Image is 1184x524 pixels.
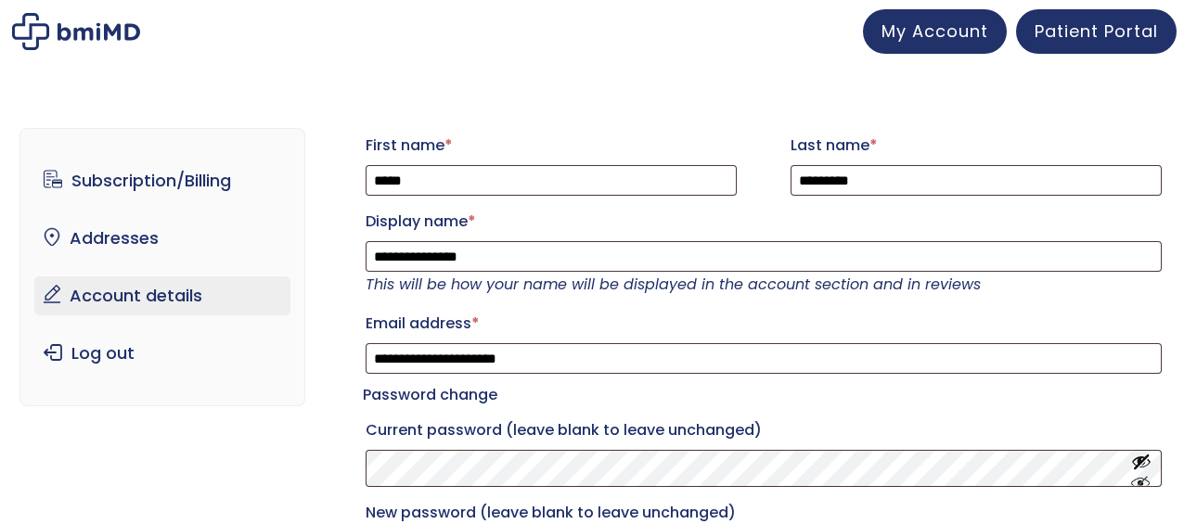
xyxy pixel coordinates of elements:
[882,19,988,43] span: My Account
[19,128,306,406] nav: Account pages
[363,382,497,408] legend: Password change
[366,131,737,160] label: First name
[34,276,291,315] a: Account details
[34,334,291,373] a: Log out
[366,207,1162,236] label: Display name
[791,131,1162,160] label: Last name
[366,415,1162,445] label: Current password (leave blank to leave unchanged)
[1035,19,1158,43] span: Patient Portal
[34,161,291,200] a: Subscription/Billing
[34,219,291,258] a: Addresses
[1016,9,1177,54] a: Patient Portal
[1131,452,1152,486] button: Show password
[366,274,981,295] em: This will be how your name will be displayed in the account section and in reviews
[12,13,140,50] img: My account
[366,309,1162,339] label: Email address
[863,9,1007,54] a: My Account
